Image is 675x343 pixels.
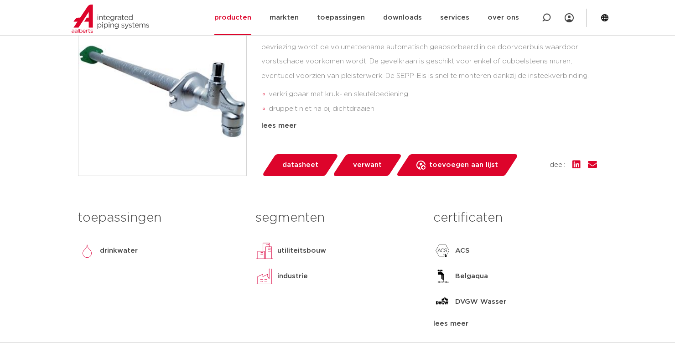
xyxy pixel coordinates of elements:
[433,209,597,227] h3: certificaten
[261,26,597,117] div: De 8044 SEPP-Eis is een vorstbestendige gevelkraan die niet nadruppelt bij het dichtdraaien. Bij ...
[455,271,488,282] p: Belgaqua
[353,158,382,172] span: verwant
[255,209,419,227] h3: segmenten
[78,8,246,176] img: Product Image for SEPP-Eis vorstbestendige gevelkraan (sleutelbediening)
[261,154,339,176] a: datasheet
[433,242,452,260] img: ACS
[269,102,597,116] li: druppelt niet na bij dichtdraaien
[100,245,138,256] p: drinkwater
[282,158,318,172] span: datasheet
[332,154,402,176] a: verwant
[433,267,452,286] img: Belgaqua
[455,245,470,256] p: ACS
[277,271,308,282] p: industrie
[255,242,274,260] img: utiliteitsbouw
[261,120,597,131] div: lees meer
[550,160,565,171] span: deel:
[269,87,597,102] li: verkrijgbaar met kruk- en sleutelbediening.
[269,116,597,131] li: eenvoudige en snelle montage dankzij insteekverbinding
[429,158,498,172] span: toevoegen aan lijst
[255,267,274,286] img: industrie
[78,242,96,260] img: drinkwater
[78,209,242,227] h3: toepassingen
[433,293,452,311] img: DVGW Wasser
[433,318,597,329] div: lees meer
[455,296,506,307] p: DVGW Wasser
[277,245,326,256] p: utiliteitsbouw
